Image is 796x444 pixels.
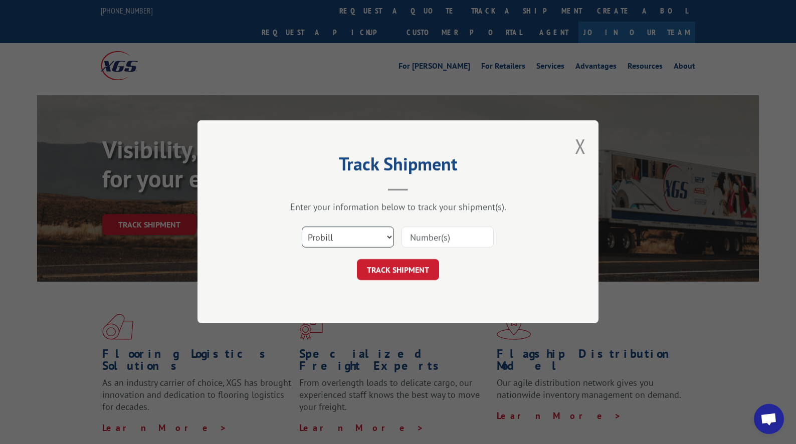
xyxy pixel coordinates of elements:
[575,133,586,159] button: Close modal
[402,227,494,248] input: Number(s)
[754,404,784,434] div: Open chat
[357,260,439,281] button: TRACK SHIPMENT
[248,157,548,176] h2: Track Shipment
[248,201,548,213] div: Enter your information below to track your shipment(s).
